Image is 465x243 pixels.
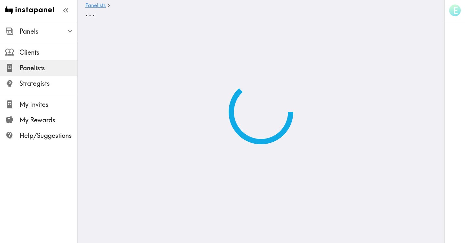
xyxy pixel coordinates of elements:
[449,4,461,17] button: E
[19,79,77,88] span: Strategists
[85,8,88,18] span: .
[85,3,106,9] a: Panelists
[19,48,77,57] span: Clients
[453,5,458,16] span: E
[19,116,77,125] span: My Rewards
[89,8,91,18] span: .
[19,131,77,140] span: Help/Suggestions
[19,27,77,36] span: Panels
[92,8,95,18] span: .
[19,63,77,72] span: Panelists
[19,100,77,109] span: My Invites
